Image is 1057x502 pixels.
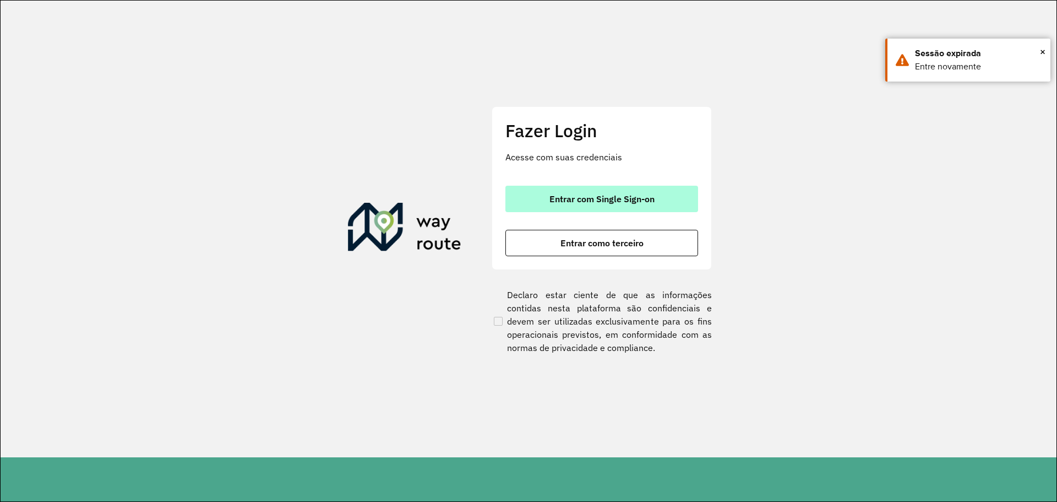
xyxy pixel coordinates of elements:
[1040,44,1045,60] button: Close
[505,120,698,141] h2: Fazer Login
[505,150,698,164] p: Acesse com suas credenciais
[915,60,1042,73] div: Entre novamente
[492,288,712,354] label: Declaro estar ciente de que as informações contidas nesta plataforma são confidenciais e devem se...
[505,186,698,212] button: button
[1040,44,1045,60] span: ×
[348,203,461,256] img: Roteirizador AmbevTech
[549,195,655,203] span: Entrar com Single Sign-on
[560,239,644,247] span: Entrar como terceiro
[505,230,698,256] button: button
[915,47,1042,60] div: Sessão expirada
